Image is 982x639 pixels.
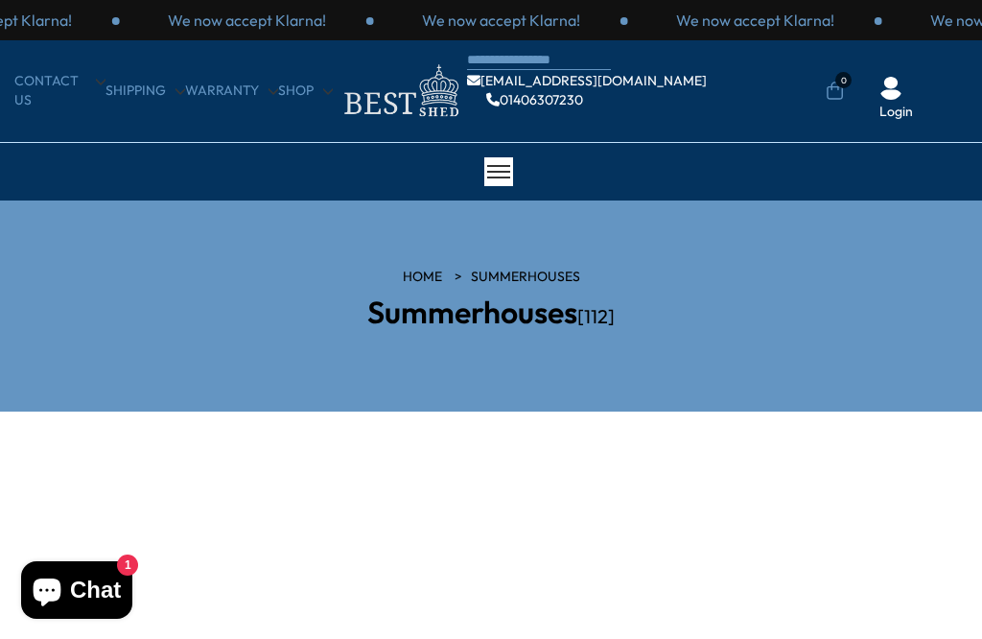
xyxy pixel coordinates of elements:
span: [112] [577,304,615,328]
h2: Summerhouses [260,296,722,329]
a: 0 [826,82,844,101]
p: We now accept Klarna! [422,10,580,31]
a: Summerhouses [471,268,580,287]
span: 0 [835,72,852,88]
inbox-online-store-chat: Shopify online store chat [15,561,138,624]
a: CONTACT US [14,72,105,109]
a: HOME [403,268,442,287]
div: 1 / 3 [628,10,882,31]
img: User Icon [879,77,902,100]
a: Warranty [185,82,278,101]
a: Shipping [105,82,185,101]
div: 3 / 3 [374,10,628,31]
a: 01406307230 [486,93,583,106]
img: logo [333,59,467,122]
p: We now accept Klarna! [168,10,326,31]
a: Shop [278,82,333,101]
p: We now accept Klarna! [676,10,834,31]
div: 2 / 3 [120,10,374,31]
a: [EMAIL_ADDRESS][DOMAIN_NAME] [467,74,707,87]
a: Login [879,103,913,122]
